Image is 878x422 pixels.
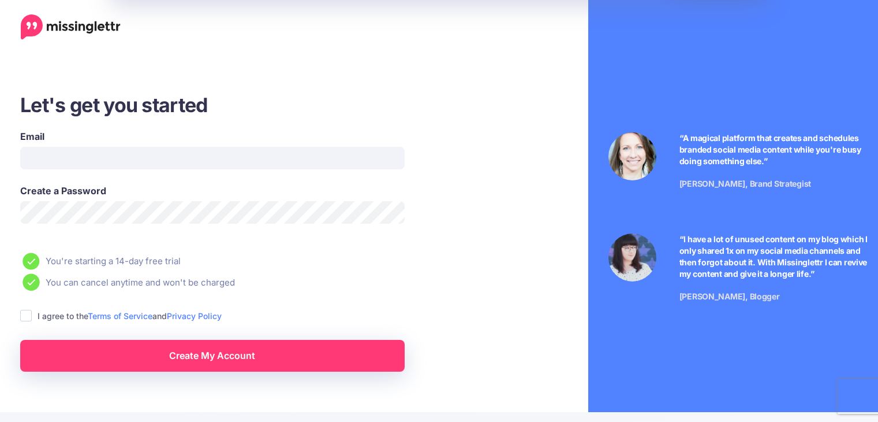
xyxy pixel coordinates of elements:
[20,129,405,143] label: Email
[20,184,405,198] label: Create a Password
[679,132,875,167] p: “A magical platform that creates and schedules branded social media content while you're busy doi...
[608,132,656,180] img: Testimonial by Laura Stanik
[38,309,222,323] label: I agree to the and
[20,273,485,291] li: You can cancel anytime and won't be charged
[88,311,152,321] a: Terms of Service
[21,14,121,40] a: Home
[608,234,656,282] img: Testimonial by Jeniffer Kosche
[679,179,811,188] span: [PERSON_NAME], Brand Strategist
[679,234,875,280] p: “I have a lot of unused content on my blog which I only shared 1x on my social media channels and...
[20,340,405,372] a: Create My Account
[167,311,222,321] a: Privacy Policy
[20,253,485,270] li: You're starting a 14-day free trial
[679,291,780,301] span: [PERSON_NAME], Blogger
[20,92,485,118] h3: Let's get you started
